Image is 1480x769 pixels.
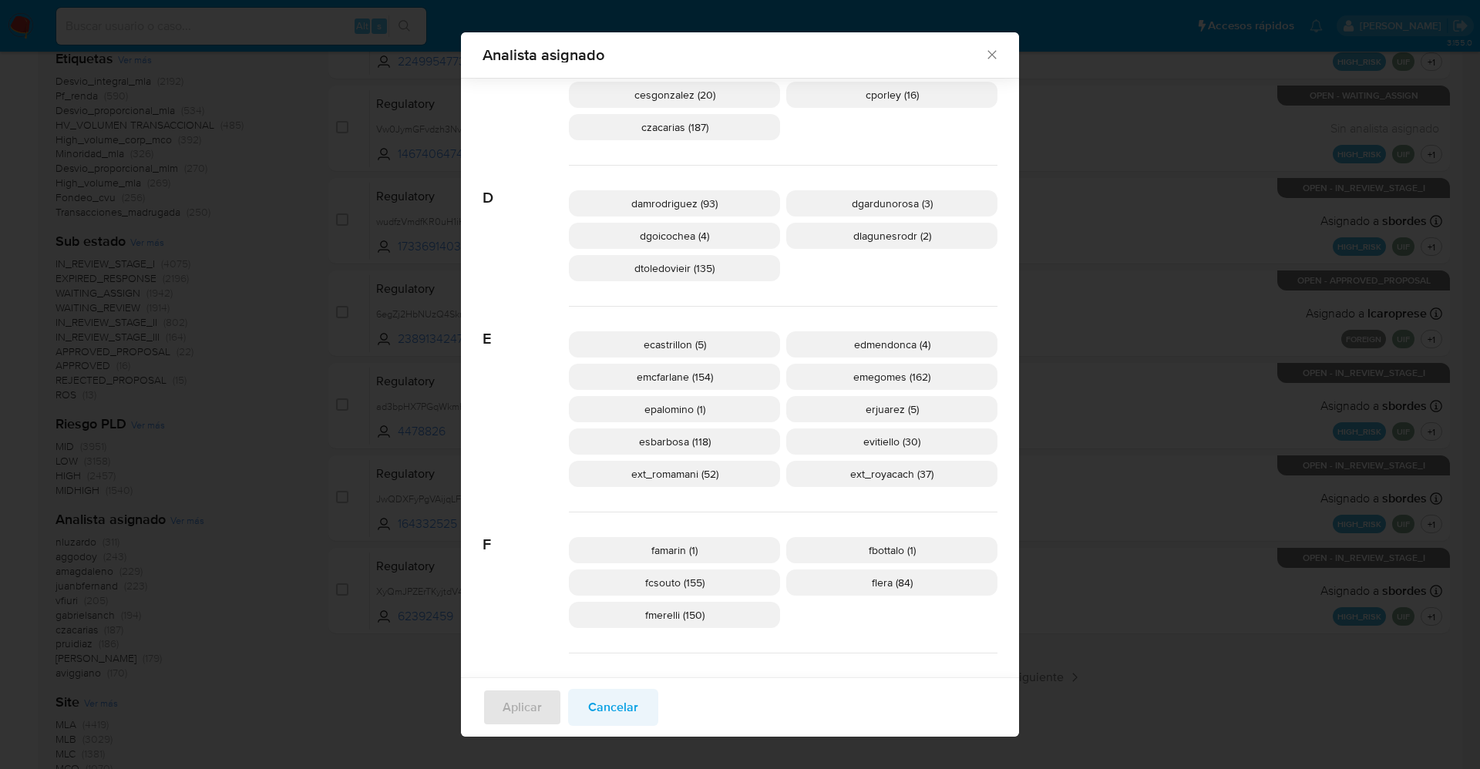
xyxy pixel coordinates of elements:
[483,653,569,695] span: G
[645,607,705,623] span: fmerelli (150)
[634,260,715,276] span: dtoledovieir (135)
[483,307,569,348] span: E
[786,364,997,390] div: emegomes (162)
[863,434,920,449] span: evitiello (30)
[569,602,780,628] div: fmerelli (150)
[786,331,997,358] div: edmendonca (4)
[483,47,984,62] span: Analista asignado
[786,428,997,455] div: evitiello (30)
[641,119,708,135] span: czacarias (187)
[569,569,780,596] div: fcsouto (155)
[651,542,698,558] span: famarin (1)
[568,689,658,726] button: Cancelar
[569,428,780,455] div: esbarbosa (118)
[637,369,713,384] span: emcfarlane (154)
[483,166,569,207] span: D
[786,569,997,596] div: flera (84)
[569,190,780,217] div: damrodriguez (93)
[984,47,998,61] button: Cerrar
[588,690,638,724] span: Cancelar
[569,114,780,140] div: czacarias (187)
[645,575,705,590] span: fcsouto (155)
[569,396,780,422] div: epalomino (1)
[569,255,780,281] div: dtoledovieir (135)
[866,401,919,417] span: erjuarez (5)
[786,223,997,249] div: dlagunesrodr (2)
[569,461,780,487] div: ext_romamani (52)
[869,542,916,558] span: fbottalo (1)
[850,466,933,482] span: ext_royacach (37)
[569,82,780,108] div: cesgonzalez (20)
[644,401,705,417] span: epalomino (1)
[634,87,715,102] span: cesgonzalez (20)
[786,537,997,563] div: fbottalo (1)
[569,537,780,563] div: famarin (1)
[853,228,931,243] span: dlagunesrodr (2)
[786,190,997,217] div: dgardunorosa (3)
[852,196,933,211] span: dgardunorosa (3)
[640,228,709,243] span: dgoicochea (4)
[569,331,780,358] div: ecastrillon (5)
[631,466,718,482] span: ext_romamani (52)
[786,461,997,487] div: ext_royacach (37)
[569,364,780,390] div: emcfarlane (154)
[483,512,569,554] span: F
[631,196,718,211] span: damrodriguez (93)
[569,223,780,249] div: dgoicochea (4)
[786,396,997,422] div: erjuarez (5)
[644,337,706,352] span: ecastrillon (5)
[786,82,997,108] div: cporley (16)
[872,575,913,590] span: flera (84)
[639,434,711,449] span: esbarbosa (118)
[866,87,919,102] span: cporley (16)
[853,369,930,384] span: emegomes (162)
[854,337,930,352] span: edmendonca (4)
